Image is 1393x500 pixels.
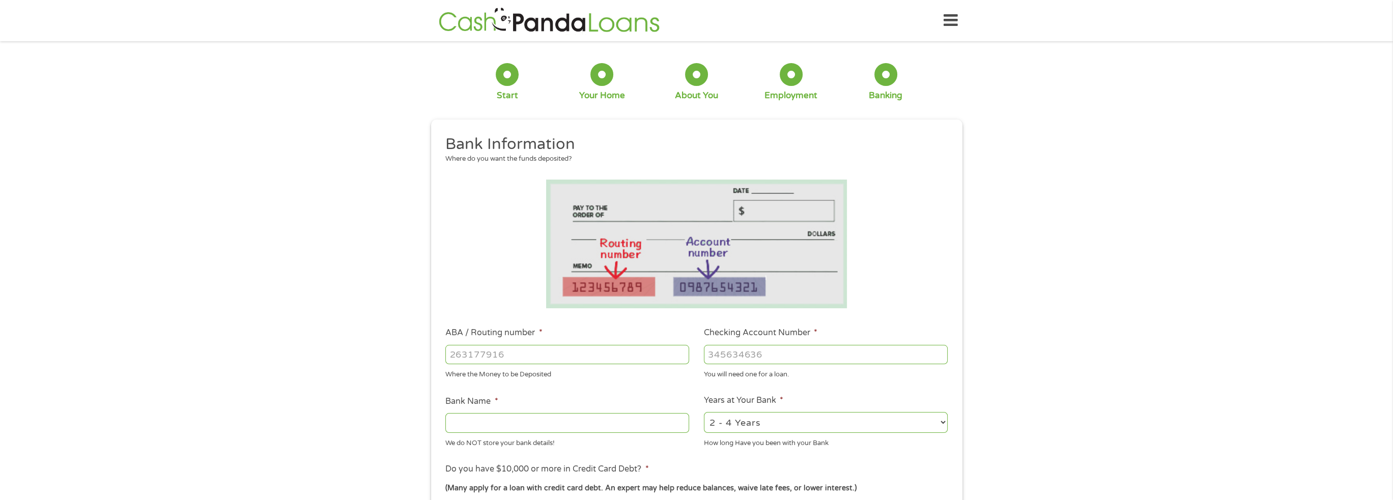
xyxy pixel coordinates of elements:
[704,366,948,380] div: You will need one for a loan.
[579,90,625,101] div: Your Home
[445,366,689,380] div: Where the Money to be Deposited
[445,134,940,155] h2: Bank Information
[704,395,783,406] label: Years at Your Bank
[445,328,542,338] label: ABA / Routing number
[445,154,940,164] div: Where do you want the funds deposited?
[445,464,648,475] label: Do you have $10,000 or more in Credit Card Debt?
[704,345,948,364] input: 345634636
[445,434,689,448] div: We do NOT store your bank details!
[704,434,948,448] div: How long Have you been with your Bank
[675,90,718,101] div: About You
[445,345,689,364] input: 263177916
[497,90,518,101] div: Start
[546,180,847,308] img: Routing number location
[704,328,817,338] label: Checking Account Number
[445,396,498,407] label: Bank Name
[764,90,817,101] div: Employment
[445,483,947,494] div: (Many apply for a loan with credit card debt. An expert may help reduce balances, waive late fees...
[869,90,902,101] div: Banking
[436,6,663,35] img: GetLoanNow Logo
